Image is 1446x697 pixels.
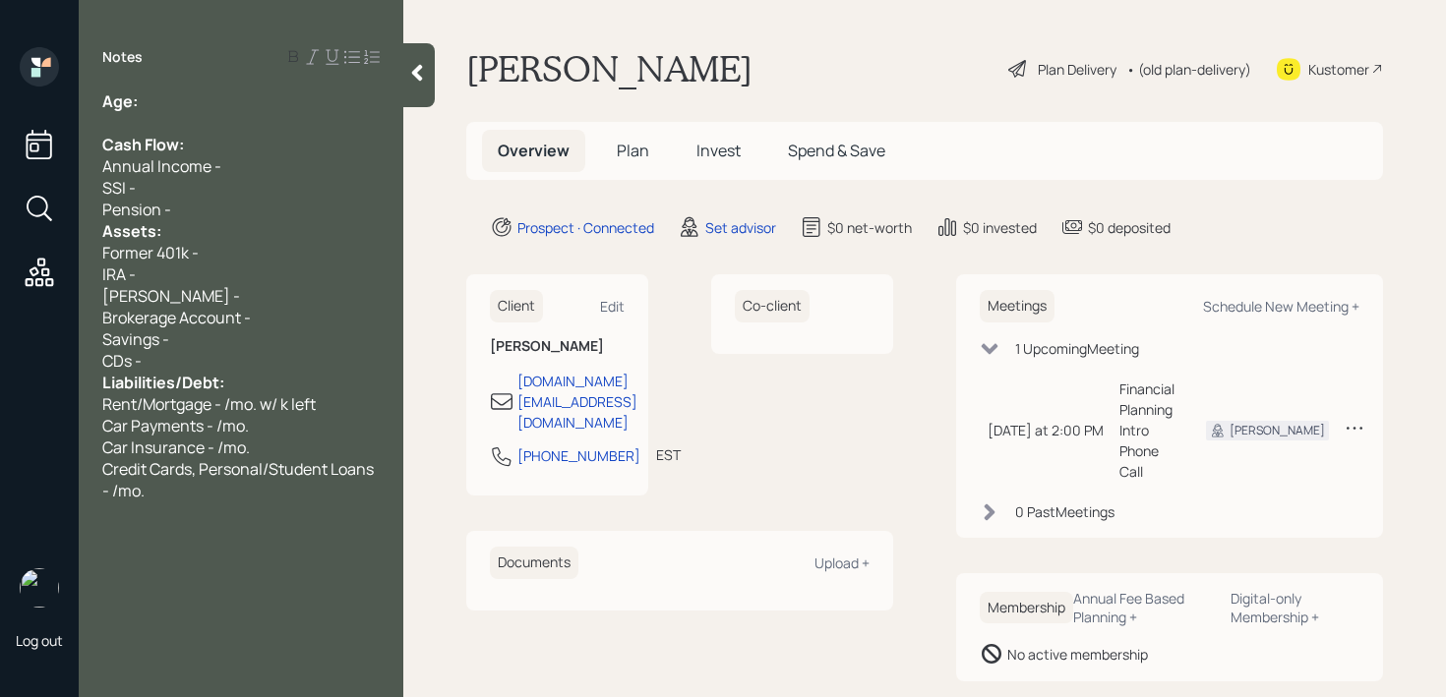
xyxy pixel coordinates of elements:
[498,140,570,161] span: Overview
[1308,59,1369,80] div: Kustomer
[1126,59,1251,80] div: • (old plan-delivery)
[102,307,251,328] span: Brokerage Account -
[102,372,224,393] span: Liabilities/Debt:
[490,338,625,355] h6: [PERSON_NAME]
[656,444,681,465] div: EST
[102,177,136,199] span: SSI -
[102,458,377,501] span: Credit Cards, Personal/Student Loans - /mo.
[827,217,912,238] div: $0 net-worth
[102,242,199,263] span: Former 401k -
[617,140,649,161] span: Plan
[102,436,250,458] span: Car Insurance - /mo.
[1230,422,1325,439] div: [PERSON_NAME]
[814,553,870,572] div: Upload +
[1038,59,1116,80] div: Plan Delivery
[20,568,59,608] img: retirable_logo.png
[517,445,640,466] div: [PHONE_NUMBER]
[600,297,625,316] div: Edit
[490,547,578,579] h6: Documents
[1231,589,1359,626] div: Digital-only Membership +
[16,631,63,650] div: Log out
[735,290,810,322] h6: Co-client
[102,328,169,350] span: Savings -
[102,393,316,415] span: Rent/Mortgage - /mo. w/ k left
[466,47,753,90] h1: [PERSON_NAME]
[980,290,1054,322] h6: Meetings
[102,285,240,307] span: [PERSON_NAME] -
[1015,338,1139,359] div: 1 Upcoming Meeting
[1073,589,1215,626] div: Annual Fee Based Planning +
[963,217,1037,238] div: $0 invested
[102,134,184,155] span: Cash Flow:
[1015,501,1115,522] div: 0 Past Meeting s
[988,420,1104,440] div: [DATE] at 2:00 PM
[102,263,136,285] span: IRA -
[102,415,249,436] span: Car Payments - /mo.
[980,592,1073,624] h6: Membership
[102,220,161,242] span: Assets:
[517,217,654,238] div: Prospect · Connected
[1088,217,1171,238] div: $0 deposited
[696,140,741,161] span: Invest
[102,199,171,220] span: Pension -
[788,140,885,161] span: Spend & Save
[102,155,221,177] span: Annual Income -
[1007,644,1148,665] div: No active membership
[490,290,543,322] h6: Client
[102,47,143,67] label: Notes
[102,350,142,372] span: CDs -
[517,371,637,433] div: [DOMAIN_NAME][EMAIL_ADDRESS][DOMAIN_NAME]
[102,90,138,112] span: Age:
[705,217,776,238] div: Set advisor
[1119,378,1175,482] div: Financial Planning Intro Phone Call
[1203,297,1359,316] div: Schedule New Meeting +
